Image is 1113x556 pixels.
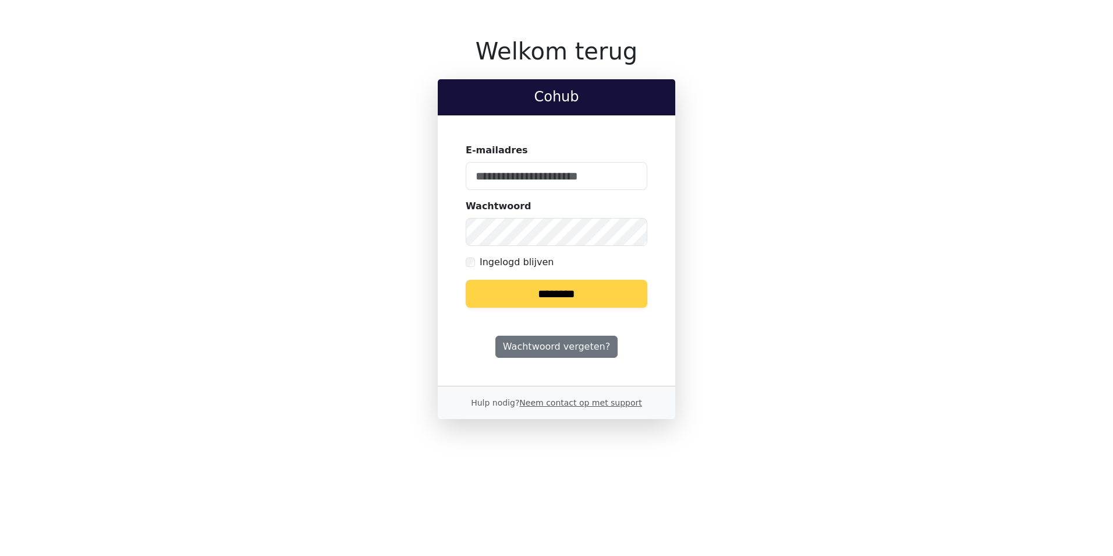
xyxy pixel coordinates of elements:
[480,255,554,269] label: Ingelogd blijven
[447,89,666,105] h2: Cohub
[519,398,641,407] a: Neem contact op met support
[471,398,642,407] small: Hulp nodig?
[438,37,675,65] h1: Welkom terug
[466,199,531,213] label: Wachtwoord
[466,143,528,157] label: E-mailadres
[495,336,618,358] a: Wachtwoord vergeten?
